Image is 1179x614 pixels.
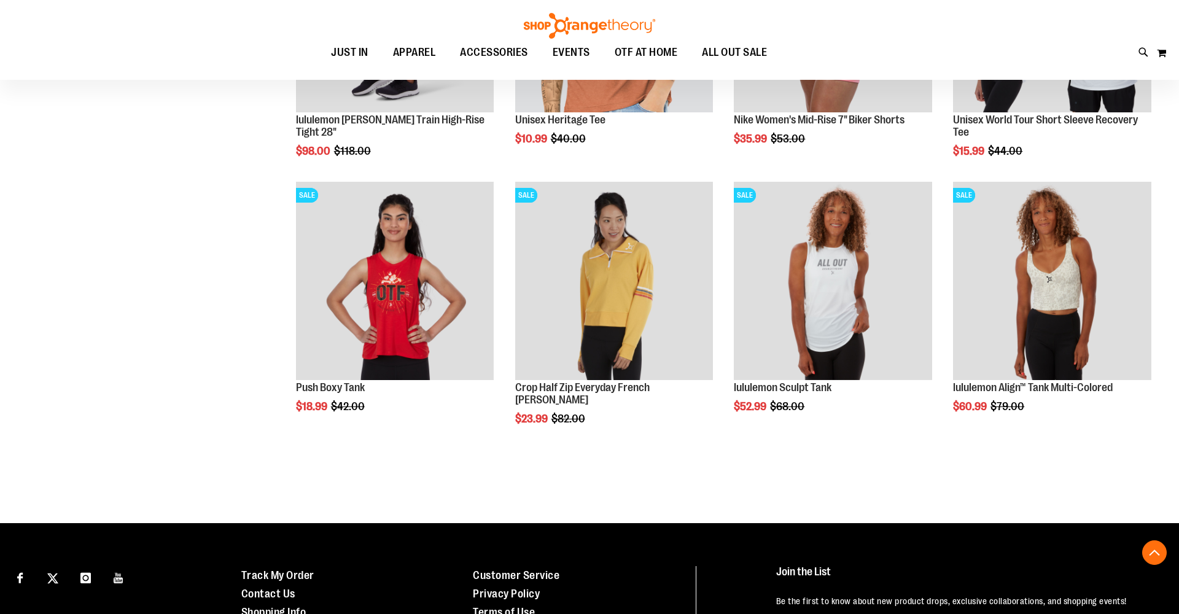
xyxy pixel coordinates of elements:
[515,381,650,406] a: Crop Half Zip Everyday French [PERSON_NAME]
[734,400,768,413] span: $52.99
[515,182,714,380] img: Product image for Crop Half Zip Everyday French Terry Pullover
[296,182,494,382] a: Product image for Push Boxy TankSALESALE
[473,588,540,600] a: Privacy Policy
[296,145,332,157] span: $98.00
[290,176,500,443] div: product
[296,381,365,394] a: Push Boxy Tank
[296,400,329,413] span: $18.99
[334,145,373,157] span: $118.00
[553,39,590,66] span: EVENTS
[953,114,1138,138] a: Unisex World Tour Short Sleeve Recovery Tee
[515,188,537,203] span: SALE
[953,182,1151,382] a: Product image for lululemon Align™ Tank Multi-ColoredSALESALE
[988,145,1024,157] span: $44.00
[776,566,1151,589] h4: Join the List
[296,114,484,138] a: lululemon [PERSON_NAME] Train High-Rise Tight 28"
[953,188,975,203] span: SALE
[515,413,550,425] span: $23.99
[953,381,1113,394] a: lululemon Align™ Tank Multi-Colored
[241,588,295,600] a: Contact Us
[551,413,587,425] span: $82.00
[734,133,769,145] span: $35.99
[522,13,657,39] img: Shop Orangetheory
[331,39,368,66] span: JUST IN
[734,182,932,382] a: Product image for lululemon Sculpt TankSALESALE
[75,566,96,588] a: Visit our Instagram page
[393,39,436,66] span: APPAREL
[515,114,605,126] a: Unisex Heritage Tee
[990,400,1026,413] span: $79.00
[241,569,314,581] a: Track My Order
[953,145,986,157] span: $15.99
[551,133,588,145] span: $40.00
[734,114,905,126] a: Nike Women's Mid-Rise 7" Biker Shorts
[296,182,494,380] img: Product image for Push Boxy Tank
[776,595,1151,607] p: Be the first to know about new product drops, exclusive collaborations, and shopping events!
[47,573,58,584] img: Twitter
[515,182,714,382] a: Product image for Crop Half Zip Everyday French Terry PulloverSALESALE
[947,176,1158,443] div: product
[42,566,64,588] a: Visit our X page
[728,176,938,443] div: product
[734,182,932,380] img: Product image for lululemon Sculpt Tank
[460,39,528,66] span: ACCESSORIES
[953,400,989,413] span: $60.99
[771,133,807,145] span: $53.00
[615,39,678,66] span: OTF AT HOME
[473,569,559,581] a: Customer Service
[734,381,831,394] a: lululemon Sculpt Tank
[515,133,549,145] span: $10.99
[770,400,806,413] span: $68.00
[9,566,31,588] a: Visit our Facebook page
[331,400,367,413] span: $42.00
[702,39,767,66] span: ALL OUT SALE
[296,188,318,203] span: SALE
[509,176,720,456] div: product
[953,182,1151,380] img: Product image for lululemon Align™ Tank Multi-Colored
[734,188,756,203] span: SALE
[108,566,130,588] a: Visit our Youtube page
[1142,540,1167,565] button: Back To Top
